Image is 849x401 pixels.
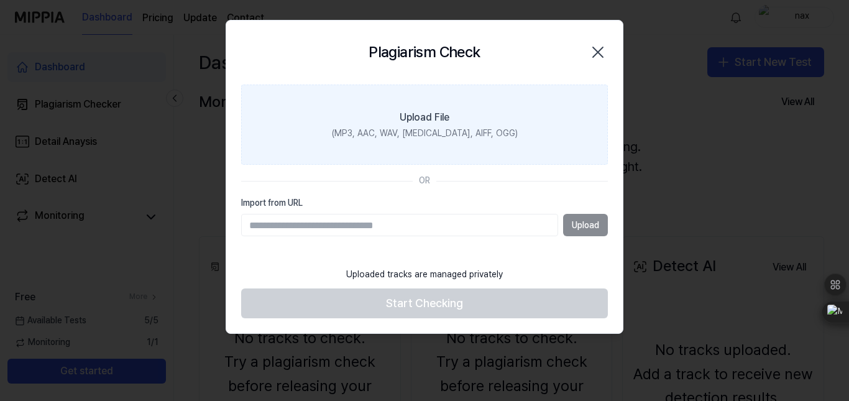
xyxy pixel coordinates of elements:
[339,261,510,288] div: Uploaded tracks are managed privately
[332,127,518,140] div: (MP3, AAC, WAV, [MEDICAL_DATA], AIFF, OGG)
[369,40,480,64] h2: Plagiarism Check
[419,175,430,187] div: OR
[241,197,608,210] label: Import from URL
[400,110,449,125] div: Upload File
